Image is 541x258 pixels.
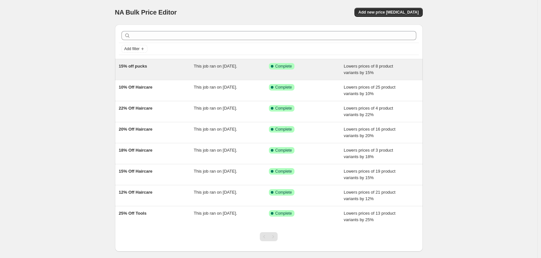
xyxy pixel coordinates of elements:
span: 25% Off Tools [119,211,147,216]
span: 10% Off Haircare [119,85,153,90]
span: This job ran on [DATE]. [194,127,237,132]
span: NA Bulk Price Editor [115,9,177,16]
span: This job ran on [DATE]. [194,169,237,174]
span: Lowers prices of 16 product variants by 20% [344,127,396,138]
button: Add filter [121,45,147,53]
span: This job ran on [DATE]. [194,211,237,216]
span: This job ran on [DATE]. [194,148,237,153]
span: Lowers prices of 25 product variants by 10% [344,85,396,96]
span: Complete [275,85,292,90]
span: This job ran on [DATE]. [194,85,237,90]
button: Add new price [MEDICAL_DATA] [354,8,422,17]
span: Complete [275,169,292,174]
span: Lowers prices of 4 product variants by 22% [344,106,393,117]
nav: Pagination [260,232,278,241]
span: Complete [275,64,292,69]
span: Lowers prices of 19 product variants by 15% [344,169,396,180]
span: This job ran on [DATE]. [194,106,237,111]
span: Lowers prices of 13 product variants by 25% [344,211,396,222]
span: This job ran on [DATE]. [194,190,237,195]
span: 20% Off Haircare [119,127,153,132]
span: 18% Off Haircare [119,148,153,153]
span: Complete [275,211,292,216]
span: Complete [275,190,292,195]
span: Lowers prices of 8 product variants by 15% [344,64,393,75]
span: 12% Off Haircare [119,190,153,195]
span: Add filter [124,46,140,51]
span: 15% off pucks [119,64,147,69]
span: This job ran on [DATE]. [194,64,237,69]
span: 15% Off Haircare [119,169,153,174]
span: 22% Off Haircare [119,106,153,111]
span: Add new price [MEDICAL_DATA] [358,10,419,15]
span: Complete [275,106,292,111]
span: Complete [275,148,292,153]
span: Lowers prices of 21 product variants by 12% [344,190,396,201]
span: Complete [275,127,292,132]
span: Lowers prices of 3 product variants by 18% [344,148,393,159]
